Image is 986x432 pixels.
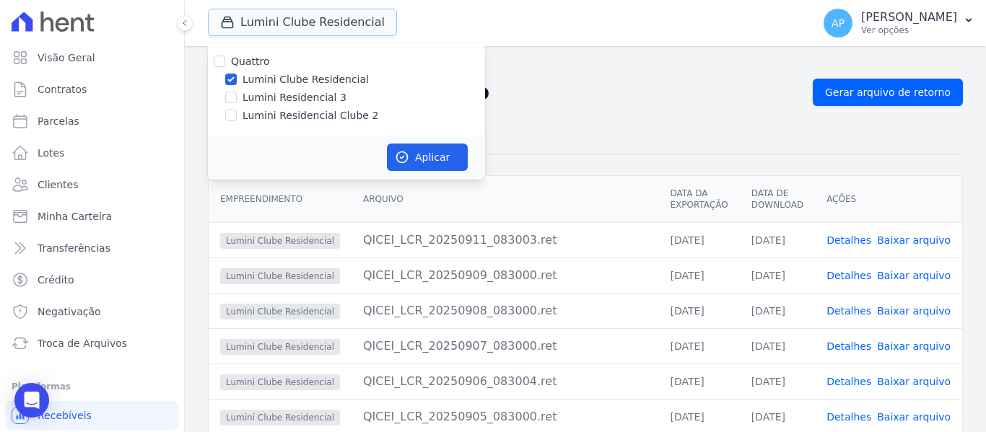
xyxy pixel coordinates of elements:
[38,241,110,255] span: Transferências
[12,378,173,395] div: Plataformas
[363,408,647,426] div: QICEI_LCR_20250905_083000.ret
[740,257,815,293] td: [DATE]
[363,338,647,355] div: QICEI_LCR_20250907_083000.ret
[877,270,951,281] a: Baixar arquivo
[813,79,963,106] a: Gerar arquivo de retorno
[658,176,739,223] th: Data da Exportação
[6,265,178,294] a: Crédito
[208,9,397,36] button: Lumini Clube Residencial
[812,3,986,43] button: AP [PERSON_NAME] Ver opções
[14,383,49,418] div: Open Intercom Messenger
[825,85,951,100] span: Gerar arquivo de retorno
[740,363,815,399] td: [DATE]
[826,234,871,246] a: Detalhes
[6,401,178,430] a: Recebíveis
[861,25,957,36] p: Ver opções
[220,268,340,284] span: Lumini Clube Residencial
[38,177,78,192] span: Clientes
[38,209,112,224] span: Minha Carteira
[877,340,951,352] a: Baixar arquivo
[220,374,340,390] span: Lumini Clube Residencial
[38,408,92,423] span: Recebíveis
[243,108,378,123] label: Lumini Residencial Clube 2
[363,373,647,390] div: QICEI_LCR_20250906_083004.ret
[220,339,340,355] span: Lumini Clube Residencial
[826,376,871,387] a: Detalhes
[740,293,815,328] td: [DATE]
[243,90,346,105] label: Lumini Residencial 3
[243,72,369,87] label: Lumini Clube Residencial
[231,56,269,67] label: Quattro
[38,50,95,65] span: Visão Geral
[38,304,101,319] span: Negativação
[38,82,87,97] span: Contratos
[6,43,178,72] a: Visão Geral
[208,58,963,73] nav: Breadcrumb
[6,234,178,263] a: Transferências
[658,363,739,399] td: [DATE]
[6,75,178,104] a: Contratos
[352,176,659,223] th: Arquivo
[826,340,871,352] a: Detalhes
[363,267,647,284] div: QICEI_LCR_20250909_083000.ret
[38,273,74,287] span: Crédito
[38,114,79,128] span: Parcelas
[740,222,815,257] td: [DATE]
[208,79,801,105] h2: Exportações de Retorno
[658,222,739,257] td: [DATE]
[658,293,739,328] td: [DATE]
[6,202,178,231] a: Minha Carteira
[877,234,951,246] a: Baixar arquivo
[877,411,951,423] a: Baixar arquivo
[6,138,178,167] a: Lotes
[740,328,815,363] td: [DATE]
[6,170,178,199] a: Clientes
[877,376,951,387] a: Baixar arquivo
[220,304,340,319] span: Lumini Clube Residencial
[877,305,951,317] a: Baixar arquivo
[363,232,647,249] div: QICEI_LCR_20250911_083003.ret
[832,18,845,28] span: AP
[38,146,65,160] span: Lotes
[38,336,127,351] span: Troca de Arquivos
[6,297,178,326] a: Negativação
[861,10,957,25] p: [PERSON_NAME]
[815,176,962,223] th: Ações
[826,270,871,281] a: Detalhes
[658,257,739,293] td: [DATE]
[220,410,340,426] span: Lumini Clube Residencial
[209,176,352,223] th: Empreendimento
[826,305,871,317] a: Detalhes
[363,302,647,319] div: QICEI_LCR_20250908_083000.ret
[658,328,739,363] td: [DATE]
[740,176,815,223] th: Data de Download
[220,233,340,249] span: Lumini Clube Residencial
[6,329,178,358] a: Troca de Arquivos
[387,144,468,171] button: Aplicar
[6,107,178,136] a: Parcelas
[826,411,871,423] a: Detalhes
